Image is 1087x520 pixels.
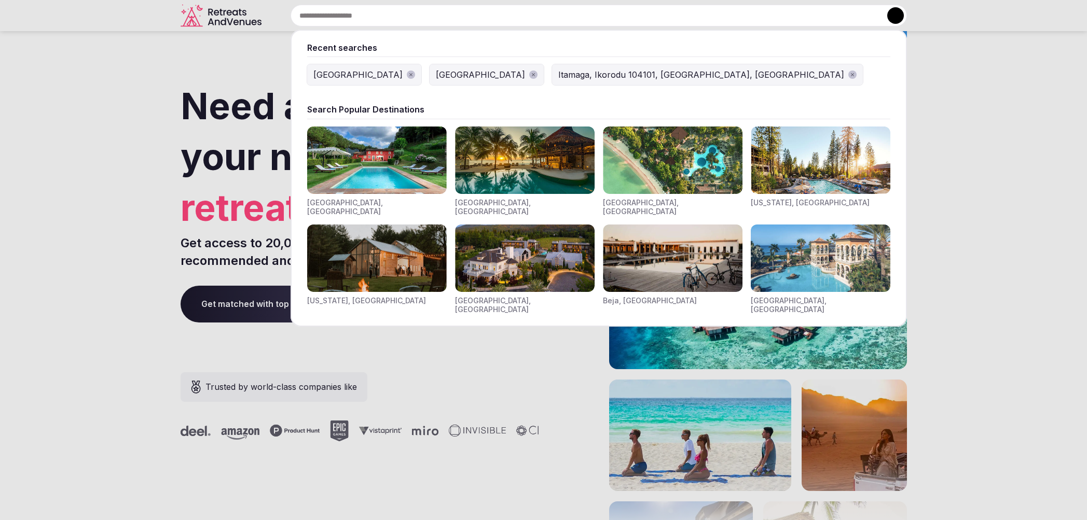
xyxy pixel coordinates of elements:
[455,224,595,314] div: Visit venues for Napa Valley, USA
[455,127,595,194] img: Visit venues for Riviera Maya, Mexico
[307,104,890,115] div: Search Popular Destinations
[751,127,890,216] div: Visit venues for California, USA
[603,127,742,216] div: Visit venues for Indonesia, Bali
[307,296,426,305] div: [US_STATE], [GEOGRAPHIC_DATA]
[603,224,742,292] img: Visit venues for Beja, Portugal
[751,296,890,314] div: [GEOGRAPHIC_DATA], [GEOGRAPHIC_DATA]
[307,127,447,194] img: Visit venues for Toscana, Italy
[455,127,595,216] div: Visit venues for Riviera Maya, Mexico
[558,68,844,81] div: Itamaga, Ikorodu 104101, [GEOGRAPHIC_DATA], [GEOGRAPHIC_DATA]
[455,296,595,314] div: [GEOGRAPHIC_DATA], [GEOGRAPHIC_DATA]
[751,198,870,207] div: [US_STATE], [GEOGRAPHIC_DATA]
[430,64,544,85] button: [GEOGRAPHIC_DATA]
[455,198,595,216] div: [GEOGRAPHIC_DATA], [GEOGRAPHIC_DATA]
[313,68,403,81] div: [GEOGRAPHIC_DATA]
[307,64,421,85] button: [GEOGRAPHIC_DATA]
[603,224,742,314] div: Visit venues for Beja, Portugal
[307,224,447,292] img: Visit venues for New York, USA
[603,198,742,216] div: [GEOGRAPHIC_DATA], [GEOGRAPHIC_DATA]
[751,127,890,194] img: Visit venues for California, USA
[307,42,890,53] div: Recent searches
[455,224,595,292] img: Visit venues for Napa Valley, USA
[751,224,890,292] img: Visit venues for Canarias, Spain
[552,64,863,85] button: Itamaga, Ikorodu 104101, [GEOGRAPHIC_DATA], [GEOGRAPHIC_DATA]
[603,296,697,305] div: Beja, [GEOGRAPHIC_DATA]
[307,127,447,216] div: Visit venues for Toscana, Italy
[751,224,890,314] div: Visit venues for Canarias, Spain
[307,224,447,314] div: Visit venues for New York, USA
[436,68,525,81] div: [GEOGRAPHIC_DATA]
[307,198,447,216] div: [GEOGRAPHIC_DATA], [GEOGRAPHIC_DATA]
[603,127,742,194] img: Visit venues for Indonesia, Bali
